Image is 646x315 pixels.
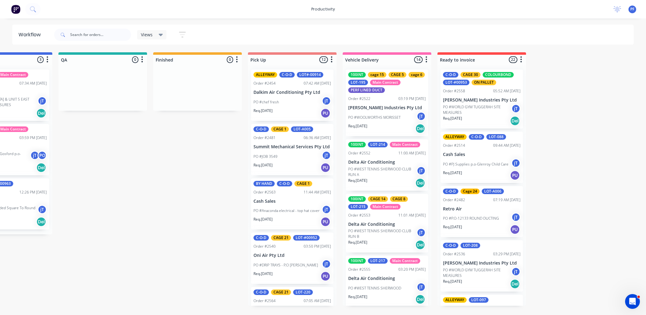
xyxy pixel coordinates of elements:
[461,72,481,78] div: CAGE 30
[321,217,330,227] div: PU
[415,124,425,134] div: Del
[398,96,426,102] div: 03:19 PM [DATE]
[630,6,634,12] span: PF
[390,258,420,264] div: Main Contract
[441,186,523,237] div: C-O-DCage 24LOT-A006Order #248207:19 AM [DATE]Retro AirPO #P.O-12133 ROUND DUCTINGjTReq.[DATE]PU
[510,279,520,289] div: Del
[443,98,520,103] p: [PERSON_NAME] Industries Pty Ltd
[348,222,426,227] p: Delta Air Conditioning
[253,108,273,114] p: Req. [DATE]
[493,197,520,203] div: 07:19 AM [DATE]
[348,150,370,156] div: Order #2552
[510,225,520,234] div: PU
[251,124,333,175] div: C-O-DCAGE 1LOT-A005Order #248106:36 AM [DATE]Summit Mechanical Services Pty LtdPO #JOB 3549jTReq....
[141,31,153,38] span: Views
[415,240,425,250] div: Del
[251,70,333,121] div: ALLEYWAYC-O-DLOT#-00914Order #245407:42 AM [DATE]Dalkim Air Conditioning Pty LtdPO #chef freshjTR...
[443,216,499,221] p: PO #P.O-12133 ROUND DUCTING
[368,72,386,78] div: cage 15
[443,161,508,167] p: PO #PJ Supplies p.o-Glenroy Child Care
[417,228,426,237] div: jT
[390,142,420,147] div: Main Contract
[348,87,385,93] div: PERF LINED DUCT
[251,178,333,230] div: BY HANDC-O-DCAGE 1Order #256311:44 AM [DATE]Cash SalesPO #Anaconda electrical - top hat coverjTRe...
[271,126,289,132] div: CAGE 1
[346,70,428,136] div: 100INTcage 15CAGE 5cage 6LOT-195Main ContractPERF LINED DUCTOrder #252203:19 PM [DATE][PERSON_NAM...
[38,205,47,214] div: jT
[322,96,331,106] div: jT
[398,150,426,156] div: 11:00 AM [DATE]
[348,80,368,85] div: LOT-195
[253,72,277,78] div: ALLEYWAY
[443,116,462,121] p: Req. [DATE]
[348,72,366,78] div: 100INT
[36,217,46,227] div: Del
[443,170,462,176] p: Req. [DATE]
[625,294,640,309] iframe: Intercom live chat
[511,104,520,113] div: jT
[277,181,292,186] div: C-O-D
[348,166,417,177] p: PO #WEST TENNIS SHERWOOD CLUB RUN A
[294,181,312,186] div: CAGE 1
[389,72,406,78] div: CAGE 5
[253,99,279,105] p: PO #chef fresh
[443,251,465,257] div: Order #2536
[18,31,44,38] div: Workflow
[253,235,269,241] div: C-O-D
[304,135,331,141] div: 06:36 AM [DATE]
[19,81,47,86] div: 07:34 AM [DATE]
[348,228,417,239] p: PO #WEST TENNIS SHERWOOD CLUB RUN B
[482,189,504,194] div: LOT-A006
[322,151,331,160] div: jT
[443,261,520,266] p: [PERSON_NAME] Industries Pty Ltd
[348,196,366,202] div: 100INT
[348,204,368,209] div: LOT-215
[441,70,523,129] div: C-O-DCAGE 30COLOURBONDLOT-#00953ON PALLETOrder #255805:52 AM [DATE][PERSON_NAME] Industries Pty L...
[321,271,330,281] div: PU
[415,294,425,304] div: Del
[443,104,511,115] p: PO #WORLD GYM TUGGERAH SITE MEASURES
[398,213,426,218] div: 11:01 AM [DATE]
[443,243,458,248] div: C-O-D
[348,160,426,165] p: Delta Air Conditioning
[253,253,331,258] p: Oni Air Pty Ltd
[348,258,366,264] div: 100INT
[251,233,333,284] div: C-O-DCAGE 21LOT-#00952Order #254003:50 PM [DATE]Oni Air Pty LtdPO #DRIP TRAYS - P.O [PERSON_NAME]...
[253,181,275,186] div: BY HAND
[348,267,370,272] div: Order #2555
[348,285,401,291] p: PO #WEST TENNIS SHERWOOD
[368,258,388,264] div: LOT-217
[348,213,370,218] div: Order #2553
[486,134,506,140] div: LOT-088
[30,151,39,160] div: jT
[253,298,276,304] div: Order #2564
[304,81,331,86] div: 07:42 AM [DATE]
[36,163,46,173] div: Del
[253,217,273,222] p: Req. [DATE]
[417,282,426,292] div: jT
[415,178,425,188] div: Del
[253,208,320,213] p: PO #Anaconda electrical - top hat cover
[443,72,458,78] div: C-O-D
[346,194,428,253] div: 100INTCAGE 14CAGE 8LOT-215Main ContractOrder #255311:01 AM [DATE]Delta Air ConditioningPO #WEST T...
[348,294,367,300] p: Req. [DATE]
[443,206,520,212] p: Retro Air
[472,80,496,85] div: ON PALLET
[348,276,426,281] p: Delta Air Conditioning
[36,108,46,118] div: Del
[253,244,276,249] div: Order #2540
[304,189,331,195] div: 11:44 AM [DATE]
[38,96,47,106] div: jT
[322,205,331,214] div: jT
[493,88,520,94] div: 05:52 AM [DATE]
[253,144,331,150] p: Summit Mechanical Services Pty Ltd
[417,112,426,121] div: jT
[443,152,520,157] p: Cash Sales
[253,90,331,95] p: Dalkim Air Conditioning Pty Ltd
[390,196,408,202] div: CAGE 8
[469,297,488,303] div: LOT-097
[461,243,480,248] div: LOT-208
[253,154,277,159] p: PO #JOB 3549
[368,142,388,147] div: LOT-214
[38,151,47,160] div: PO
